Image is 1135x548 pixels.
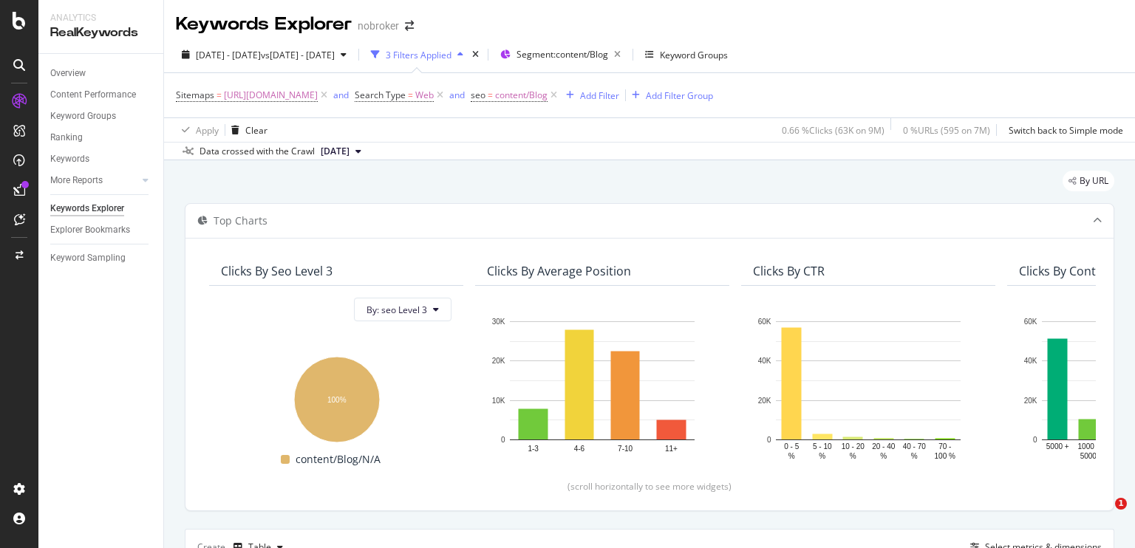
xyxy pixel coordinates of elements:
[176,89,214,101] span: Sitemaps
[50,66,86,81] div: Overview
[225,118,267,142] button: Clear
[176,118,219,142] button: Apply
[501,436,505,444] text: 0
[1024,318,1037,326] text: 60K
[784,442,799,451] text: 0 - 5
[1063,171,1114,191] div: legacy label
[214,213,267,228] div: Top Charts
[813,442,832,451] text: 5 - 10
[767,436,771,444] text: 0
[660,49,728,61] div: Keyword Groups
[471,89,485,101] span: seo
[487,314,718,462] svg: A chart.
[492,318,505,326] text: 30K
[850,452,856,460] text: %
[842,442,865,451] text: 10 - 20
[1115,498,1127,510] span: 1
[938,442,951,451] text: 70 -
[758,397,771,405] text: 20K
[903,124,990,137] div: 0 % URLs ( 595 on 7M )
[196,49,261,61] span: [DATE] - [DATE]
[574,445,585,453] text: 4-6
[50,250,153,266] a: Keyword Sampling
[50,173,138,188] a: More Reports
[217,89,222,101] span: =
[50,24,151,41] div: RealKeywords
[333,88,349,102] button: and
[782,124,885,137] div: 0.66 % Clicks ( 63K on 9M )
[405,21,414,31] div: arrow-right-arrow-left
[753,314,984,462] svg: A chart.
[354,298,451,321] button: By: seo Level 3
[492,357,505,366] text: 20K
[50,151,153,167] a: Keywords
[1024,357,1037,366] text: 40K
[935,452,955,460] text: 100 %
[321,145,350,158] span: 2025 Aug. 4th
[245,124,267,137] div: Clear
[196,124,219,137] div: Apply
[50,12,151,24] div: Analytics
[758,357,771,366] text: 40K
[528,445,539,453] text: 1-3
[753,264,825,278] div: Clicks By CTR
[639,43,734,66] button: Keyword Groups
[50,66,153,81] a: Overview
[261,49,335,61] span: vs [DATE] - [DATE]
[200,145,315,158] div: Data crossed with the Crawl
[415,85,434,106] span: Web
[221,264,333,278] div: Clicks By seo Level 3
[646,89,713,102] div: Add Filter Group
[1080,177,1108,185] span: By URL
[449,88,465,102] button: and
[50,250,126,266] div: Keyword Sampling
[560,86,619,104] button: Add Filter
[580,89,619,102] div: Add Filter
[50,87,136,103] div: Content Performance
[50,87,153,103] a: Content Performance
[758,318,771,326] text: 60K
[50,222,153,238] a: Explorer Bookmarks
[449,89,465,101] div: and
[50,173,103,188] div: More Reports
[50,109,116,124] div: Keyword Groups
[176,43,352,66] button: [DATE] - [DATE]vs[DATE] - [DATE]
[50,130,153,145] a: Ranking
[327,396,347,404] text: 100%
[1046,442,1069,451] text: 5000 +
[50,222,130,238] div: Explorer Bookmarks
[872,442,896,451] text: 20 - 40
[386,49,451,61] div: 3 Filters Applied
[296,451,381,468] span: content/Blog/N/A
[1085,498,1120,533] iframe: Intercom live chat
[618,445,633,453] text: 7-10
[469,47,482,62] div: times
[358,18,399,33] div: nobroker
[355,89,406,101] span: Search Type
[911,452,918,460] text: %
[903,442,927,451] text: 40 - 70
[221,349,451,445] svg: A chart.
[365,43,469,66] button: 3 Filters Applied
[50,151,89,167] div: Keywords
[50,201,124,216] div: Keywords Explorer
[1009,124,1123,137] div: Switch back to Simple mode
[50,130,83,145] div: Ranking
[517,48,608,61] span: Segment: content/Blog
[880,452,887,460] text: %
[176,12,352,37] div: Keywords Explorer
[367,304,427,316] span: By: seo Level 3
[626,86,713,104] button: Add Filter Group
[488,89,493,101] span: =
[333,89,349,101] div: and
[788,452,795,460] text: %
[50,201,153,216] a: Keywords Explorer
[1033,436,1037,444] text: 0
[1078,442,1099,451] text: 1000 -
[665,445,678,453] text: 11+
[1024,397,1037,405] text: 20K
[495,85,548,106] span: content/Blog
